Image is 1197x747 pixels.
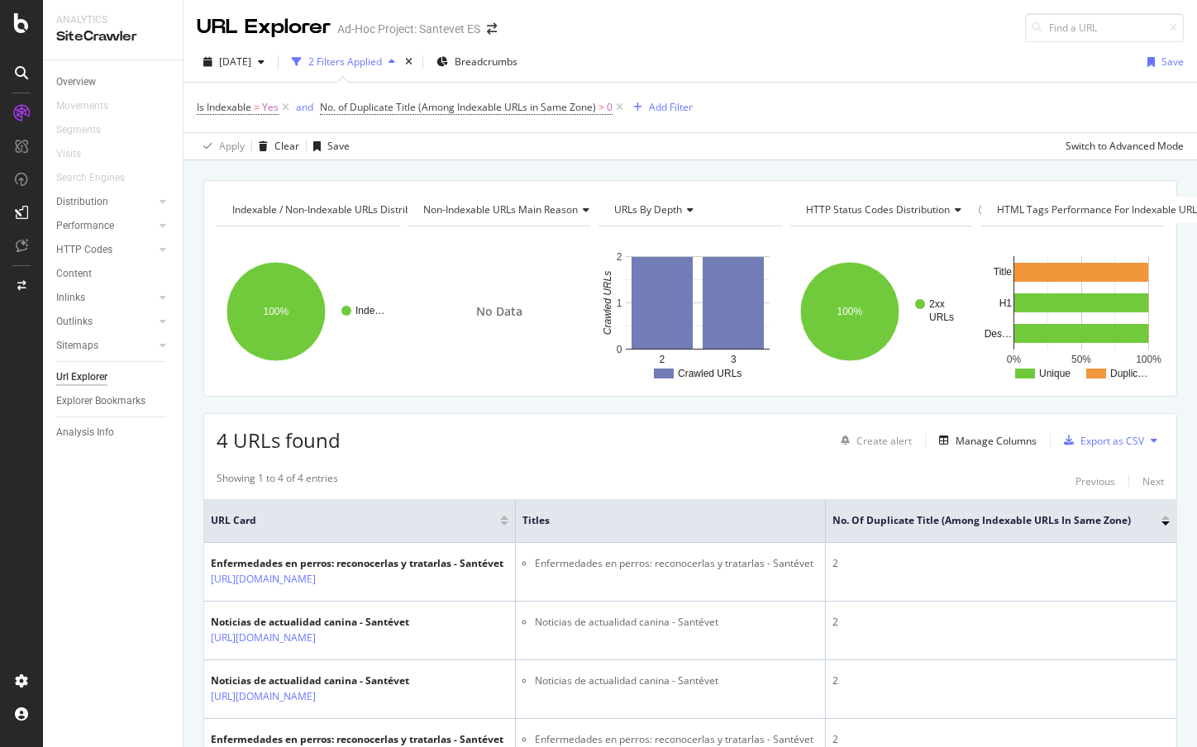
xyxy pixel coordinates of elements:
div: Save [327,139,350,153]
div: Url Explorer [56,369,107,386]
svg: A chart. [217,240,397,383]
div: Next [1142,474,1164,488]
text: 2 [617,251,622,263]
div: Visits [56,145,81,163]
span: = [254,100,260,114]
text: 3 [731,354,737,365]
text: Des… [984,328,1011,340]
span: URLs by Depth [614,202,682,216]
span: Yes [262,96,279,119]
div: Overview [56,74,96,91]
button: Clear [252,133,299,159]
a: Content [56,265,171,283]
div: Switch to Advanced Mode [1066,139,1184,153]
text: 100% [1136,354,1161,365]
a: Outlinks [56,313,155,331]
a: Movements [56,98,125,115]
button: Manage Columns [932,431,1037,450]
a: Performance [56,217,155,235]
span: Is Indexable [197,100,251,114]
div: Previous [1075,474,1115,488]
div: arrow-right-arrow-left [487,23,497,35]
button: Create alert [834,427,912,454]
button: Next [1142,471,1164,491]
text: 0% [1007,354,1022,365]
svg: A chart. [981,240,1161,383]
a: Explorer Bookmarks [56,393,171,410]
span: Non-Indexable URLs Main Reason [423,202,578,216]
button: Apply [197,133,245,159]
h4: Non-Indexable URLs Main Reason [420,197,603,223]
span: 0 [607,96,613,119]
div: Ad-Hoc Project: Santevet ES [337,21,480,37]
div: SiteCrawler [56,27,169,46]
div: times [402,54,416,70]
button: and [296,99,313,115]
text: URLs [929,312,954,323]
div: Clear [274,139,299,153]
button: Breadcrumbs [430,49,524,75]
div: Outlinks [56,313,93,331]
h4: HTTP Status Codes Distribution [803,197,975,223]
h4: Indexable / Non-Indexable URLs Distribution [229,197,459,223]
a: Inlinks [56,289,155,307]
div: and [296,100,313,114]
li: Enfermedades en perros: reconocerlas y tratarlas - Santévet [535,556,818,571]
div: Add Filter [649,100,693,114]
a: Overview [56,74,171,91]
div: Enfermedades en perros: reconocerlas y tratarlas - Santévet [211,556,503,571]
div: Segments [56,121,101,139]
div: Analysis Info [56,424,114,441]
text: Title [994,266,1013,278]
text: 100% [837,306,862,317]
span: 2025 Aug. 27th [219,55,251,69]
text: 0 [617,344,622,355]
div: URL Explorer [197,13,331,41]
text: Crawled URLs [602,271,613,335]
div: Showing 1 to 4 of 4 entries [217,471,338,491]
div: Manage Columns [956,434,1037,448]
a: Analysis Info [56,424,171,441]
div: Create alert [856,434,912,448]
button: Previous [1075,471,1115,491]
span: Indexable / Non-Indexable URLs distribution [232,202,434,216]
a: [URL][DOMAIN_NAME] [211,571,316,588]
svg: A chart. [598,240,779,383]
text: 50% [1071,354,1091,365]
li: Noticias de actualidad canina - Santévet [535,615,818,630]
button: Save [1141,49,1184,75]
text: H1 [999,297,1012,309]
div: Apply [219,139,245,153]
span: No. of Duplicate Title (Among Indexable URLs in Same Zone) [832,513,1137,528]
span: No Data [476,303,522,320]
div: Analytics [56,13,169,27]
div: Save [1161,55,1184,69]
text: 1 [617,297,622,309]
button: Switch to Advanced Mode [1059,133,1184,159]
li: Noticias de actualidad canina - Santévet [535,673,818,688]
div: 2 [832,615,1170,630]
div: HTTP Codes [56,241,112,259]
text: Crawled URLs [678,368,742,379]
div: Export as CSV [1080,434,1144,448]
button: [DATE] [197,49,271,75]
div: Inlinks [56,289,85,307]
svg: A chart. [790,240,970,383]
div: 2 [832,556,1170,571]
span: URL Card [211,513,496,528]
span: > [598,100,604,114]
div: Distribution [56,193,108,211]
a: [URL][DOMAIN_NAME] [211,688,316,705]
div: Search Engines [56,169,125,187]
text: 2xx [929,298,945,310]
button: Export as CSV [1057,427,1144,454]
span: No. of Duplicate Title (Among Indexable URLs in Same Zone) [320,100,596,114]
span: Titles [522,513,794,528]
a: Distribution [56,193,155,211]
a: Sitemaps [56,337,155,354]
button: Add Filter [627,98,693,117]
a: HTTP Codes [56,241,155,259]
